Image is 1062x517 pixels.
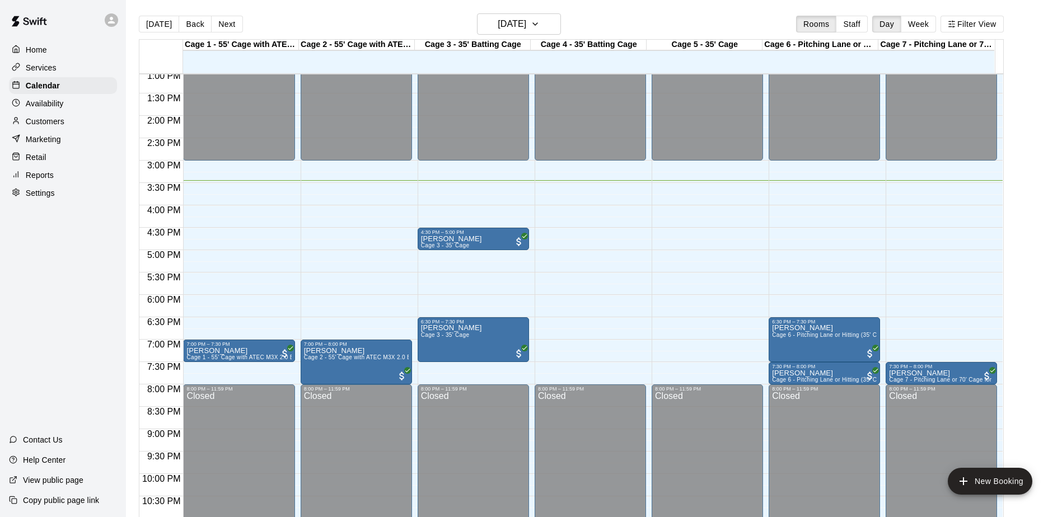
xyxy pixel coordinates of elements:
[647,40,762,50] div: Cage 5 - 35' Cage
[186,341,291,347] div: 7:00 PM – 7:30 PM
[889,386,994,392] div: 8:00 PM – 11:59 PM
[304,341,409,347] div: 7:00 PM – 8:00 PM
[26,80,60,91] p: Calendar
[211,16,242,32] button: Next
[23,434,63,445] p: Contact Us
[941,16,1003,32] button: Filter View
[396,370,408,382] span: All customers have paid
[901,16,936,32] button: Week
[886,362,997,384] div: 7:30 PM – 8:00 PM: Mark Adams
[186,354,406,360] span: Cage 1 - 55' Cage with ATEC M3X 2.0 Baseball Pitching Machine with Auto Feeder
[26,187,55,199] p: Settings
[144,183,184,192] span: 3:30 PM
[9,149,117,166] a: Retail
[144,138,184,148] span: 2:30 PM
[498,16,526,32] h6: [DATE]
[418,228,529,250] div: 4:30 PM – 5:00 PM: Noah Hill
[769,317,880,362] div: 6:30 PM – 7:30 PM: Cole Songer
[26,98,64,109] p: Availability
[836,16,868,32] button: Staff
[772,332,888,338] span: Cage 6 - Pitching Lane or Hitting (35' Cage)
[477,13,561,35] button: [DATE]
[421,242,470,248] span: Cage 3 - 35' Cage
[304,354,650,360] span: Cage 2 - 55' Cage with ATEC M3X 2.0 Baseball Pitching Machine and ATEC M1J Softball Pitching Mach...
[9,113,117,130] a: Customers
[796,16,836,32] button: Rooms
[415,40,531,50] div: Cage 3 - 35' Batting Cage
[772,377,888,383] span: Cage 6 - Pitching Lane or Hitting (35' Cage)
[139,474,183,483] span: 10:00 PM
[144,250,184,260] span: 5:00 PM
[26,44,47,55] p: Home
[418,317,529,362] div: 6:30 PM – 7:30 PM: Mark Adams
[144,384,184,394] span: 8:00 PM
[538,386,643,392] div: 8:00 PM – 11:59 PM
[304,386,409,392] div: 8:00 PM – 11:59 PM
[179,16,212,32] button: Back
[144,429,184,439] span: 9:00 PM
[301,340,412,384] div: 7:00 PM – 8:00 PM: Josh Shirley
[139,496,183,506] span: 10:30 PM
[144,407,184,416] span: 8:30 PM
[144,116,184,125] span: 2:00 PM
[144,93,184,103] span: 1:30 PM
[183,40,299,50] div: Cage 1 - 55' Cage with ATEC M3X 2.0 Baseball Pitching Machine
[421,386,526,392] div: 8:00 PM – 11:59 PM
[144,340,184,349] span: 7:00 PM
[23,495,99,506] p: Copy public page link
[144,452,184,461] span: 9:30 PM
[9,185,117,201] a: Settings
[144,71,184,81] span: 1:00 PM
[299,40,415,50] div: Cage 2 - 55' Cage with ATEC M3X 2.0 Baseball Pitching Machine
[9,131,117,148] a: Marketing
[186,386,291,392] div: 8:00 PM – 11:59 PM
[421,332,470,338] span: Cage 3 - 35' Cage
[772,364,877,369] div: 7:30 PM – 8:00 PM
[26,170,54,181] p: Reports
[144,228,184,237] span: 4:30 PM
[183,340,294,362] div: 7:00 PM – 7:30 PM: James Grant
[9,41,117,58] a: Home
[144,161,184,170] span: 3:00 PM
[772,386,877,392] div: 8:00 PM – 11:59 PM
[144,205,184,215] span: 4:00 PM
[762,40,878,50] div: Cage 6 - Pitching Lane or Hitting (35' Cage)
[864,370,876,382] span: All customers have paid
[23,454,66,466] p: Help Center
[531,40,647,50] div: Cage 4 - 35' Batting Cage
[139,16,179,32] button: [DATE]
[421,229,526,235] div: 4:30 PM – 5:00 PM
[23,474,83,486] p: View public page
[878,40,994,50] div: Cage 7 - Pitching Lane or 70' Cage for live at-bats
[421,319,526,325] div: 6:30 PM – 7:30 PM
[864,348,876,359] span: All customers have paid
[981,370,993,382] span: All customers have paid
[9,167,117,184] a: Reports
[26,134,61,145] p: Marketing
[772,319,877,325] div: 6:30 PM – 7:30 PM
[144,295,184,304] span: 6:00 PM
[655,386,760,392] div: 8:00 PM – 11:59 PM
[9,95,117,112] a: Availability
[872,16,901,32] button: Day
[769,362,880,384] div: 7:30 PM – 8:00 PM: James Grant
[26,152,46,163] p: Retail
[513,348,525,359] span: All customers have paid
[9,59,117,76] a: Services
[889,377,1022,383] span: Cage 7 - Pitching Lane or 70' Cage for live at-bats
[144,272,184,282] span: 5:30 PM
[144,317,184,327] span: 6:30 PM
[26,62,57,73] p: Services
[9,77,117,94] a: Calendar
[889,364,994,369] div: 7:30 PM – 8:00 PM
[26,116,64,127] p: Customers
